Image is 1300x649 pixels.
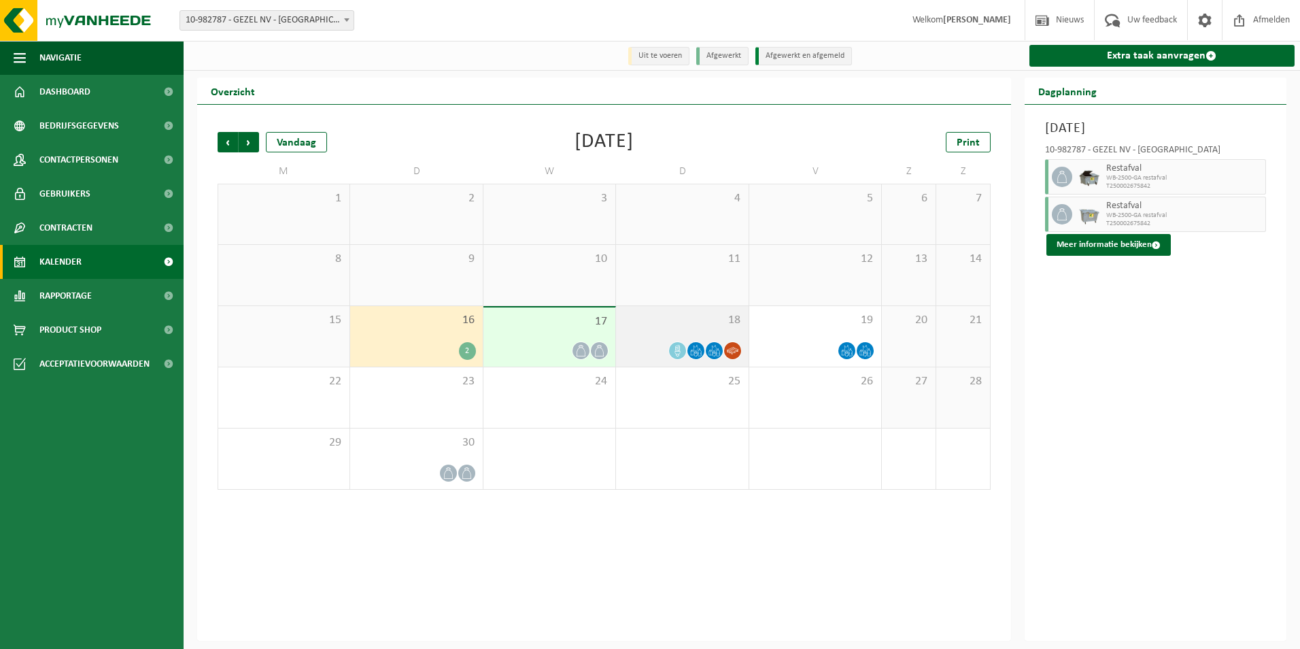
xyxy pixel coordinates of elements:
td: D [616,159,749,184]
span: 14 [943,252,983,267]
td: M [218,159,350,184]
span: Print [957,137,980,148]
span: 23 [357,374,475,389]
button: Meer informatie bekijken [1046,234,1171,256]
span: 5 [756,191,874,206]
span: 21 [943,313,983,328]
span: 15 [225,313,343,328]
span: Vorige [218,132,238,152]
li: Afgewerkt [696,47,749,65]
span: 18 [623,313,741,328]
img: WB-5000-GAL-GY-01 [1079,167,1099,187]
span: 19 [756,313,874,328]
span: T250002675842 [1106,220,1263,228]
span: Kalender [39,245,82,279]
span: Restafval [1106,201,1263,212]
div: 2 [459,342,476,360]
span: Gebruikers [39,177,90,211]
span: 29 [225,435,343,450]
span: T250002675842 [1106,182,1263,190]
div: 10-982787 - GEZEL NV - [GEOGRAPHIC_DATA] [1045,146,1267,159]
span: 20 [889,313,929,328]
span: Volgende [239,132,259,152]
td: D [350,159,483,184]
a: Extra taak aanvragen [1029,45,1295,67]
span: 13 [889,252,929,267]
span: 12 [756,252,874,267]
span: 22 [225,374,343,389]
td: W [483,159,616,184]
span: 3 [490,191,609,206]
a: Print [946,132,991,152]
td: Z [882,159,936,184]
span: Acceptatievoorwaarden [39,347,150,381]
span: Rapportage [39,279,92,313]
span: 7 [943,191,983,206]
li: Afgewerkt en afgemeld [755,47,852,65]
span: 8 [225,252,343,267]
span: 28 [943,374,983,389]
span: Navigatie [39,41,82,75]
div: [DATE] [575,132,634,152]
span: 2 [357,191,475,206]
span: 9 [357,252,475,267]
span: 24 [490,374,609,389]
span: 10-982787 - GEZEL NV - BUGGENHOUT [179,10,354,31]
span: 26 [756,374,874,389]
span: 30 [357,435,475,450]
span: 1 [225,191,343,206]
span: 25 [623,374,741,389]
h2: Overzicht [197,78,269,104]
span: WB-2500-GA restafval [1106,212,1263,220]
td: V [749,159,882,184]
h2: Dagplanning [1025,78,1110,104]
img: WB-2500-GAL-GY-01 [1079,204,1099,224]
div: Vandaag [266,132,327,152]
td: Z [936,159,991,184]
span: Contactpersonen [39,143,118,177]
span: Dashboard [39,75,90,109]
span: 16 [357,313,475,328]
span: 4 [623,191,741,206]
span: Product Shop [39,313,101,347]
span: 17 [490,314,609,329]
li: Uit te voeren [628,47,689,65]
span: Restafval [1106,163,1263,174]
span: 11 [623,252,741,267]
strong: [PERSON_NAME] [943,15,1011,25]
h3: [DATE] [1045,118,1267,139]
span: 6 [889,191,929,206]
span: 10-982787 - GEZEL NV - BUGGENHOUT [180,11,354,30]
span: 10 [490,252,609,267]
span: Contracten [39,211,92,245]
span: 27 [889,374,929,389]
span: Bedrijfsgegevens [39,109,119,143]
span: WB-2500-GA restafval [1106,174,1263,182]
